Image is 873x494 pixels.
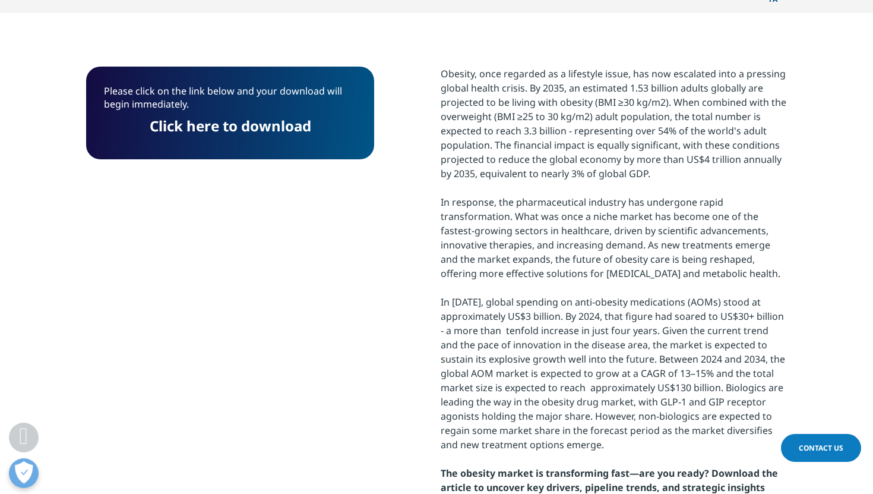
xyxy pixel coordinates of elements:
span: Contact Us [799,443,843,453]
a: Contact Us [781,434,861,462]
a: Click here to download [150,116,311,136]
p: Please click on the link below and your download will begin immediately. [104,84,356,119]
button: 打开偏好 [9,458,39,488]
